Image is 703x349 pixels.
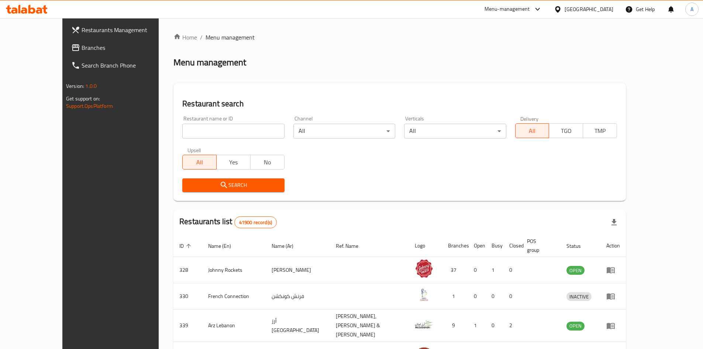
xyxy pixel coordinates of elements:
button: All [515,123,549,138]
td: Johnny Rockets [202,257,266,283]
td: 339 [173,309,202,342]
td: 0 [486,283,503,309]
span: Restaurants Management [82,25,174,34]
span: Version: [66,81,84,91]
td: 2 [503,309,521,342]
span: 1.0.0 [85,81,97,91]
span: Status [566,242,590,250]
span: INACTIVE [566,292,592,301]
td: 0 [503,257,521,283]
span: A [690,5,693,13]
span: Ref. Name [336,242,368,250]
span: TGO [552,126,580,136]
button: TGO [549,123,583,138]
img: French Connection [415,285,433,304]
span: TMP [586,126,614,136]
button: All [182,155,217,170]
label: Upsell [187,147,201,153]
span: Branches [82,43,174,52]
a: Restaurants Management [65,21,180,39]
td: Arz Lebanon [202,309,266,342]
button: Yes [216,155,251,170]
span: POS group [527,237,552,254]
h2: Menu management [173,57,246,68]
input: Search for restaurant name or ID.. [182,124,284,138]
div: Menu [606,266,620,274]
button: Search [182,178,284,192]
td: [PERSON_NAME],[PERSON_NAME] & [PERSON_NAME] [330,309,409,342]
td: فرنش كونكشن [266,283,330,309]
div: [GEOGRAPHIC_DATA] [565,5,613,13]
td: 0 [468,283,486,309]
th: Busy [486,235,503,257]
td: 0 [486,309,503,342]
td: [PERSON_NAME] [266,257,330,283]
span: ID [179,242,193,250]
div: Menu [606,321,620,330]
td: 0 [468,257,486,283]
span: Search [188,181,278,190]
a: Home [173,33,197,42]
th: Open [468,235,486,257]
span: Get support on: [66,94,100,103]
button: TMP [583,123,617,138]
td: 1 [442,283,468,309]
td: 0 [503,283,521,309]
div: Total records count [234,216,277,228]
th: Closed [503,235,521,257]
button: No [250,155,285,170]
td: أرز [GEOGRAPHIC_DATA] [266,309,330,342]
th: Branches [442,235,468,257]
td: 9 [442,309,468,342]
img: Arz Lebanon [415,315,433,333]
th: Action [600,235,626,257]
div: Export file [605,213,623,231]
span: Name (En) [208,242,241,250]
div: Menu [606,292,620,301]
span: Yes [220,157,248,168]
span: OPEN [566,322,585,330]
span: Menu management [206,33,255,42]
img: Johnny Rockets [415,259,433,278]
span: OPEN [566,266,585,275]
span: No [254,157,282,168]
span: 41900 record(s) [235,219,276,226]
td: 37 [442,257,468,283]
h2: Restaurant search [182,98,617,109]
td: 328 [173,257,202,283]
td: 1 [486,257,503,283]
span: All [518,126,547,136]
span: All [186,157,214,168]
a: Branches [65,39,180,57]
h2: Restaurants list [179,216,277,228]
a: Search Branch Phone [65,57,180,74]
li: / [200,33,203,42]
label: Delivery [520,116,539,121]
span: Name (Ar) [272,242,303,250]
div: All [293,124,395,138]
div: All [404,124,506,138]
td: 330 [173,283,202,309]
td: French Connection [202,283,266,309]
th: Logo [409,235,442,257]
nav: breadcrumb [173,33,626,42]
div: Menu-management [485,5,530,14]
span: Search Branch Phone [82,61,174,70]
td: 1 [468,309,486,342]
a: Support.OpsPlatform [66,101,113,111]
